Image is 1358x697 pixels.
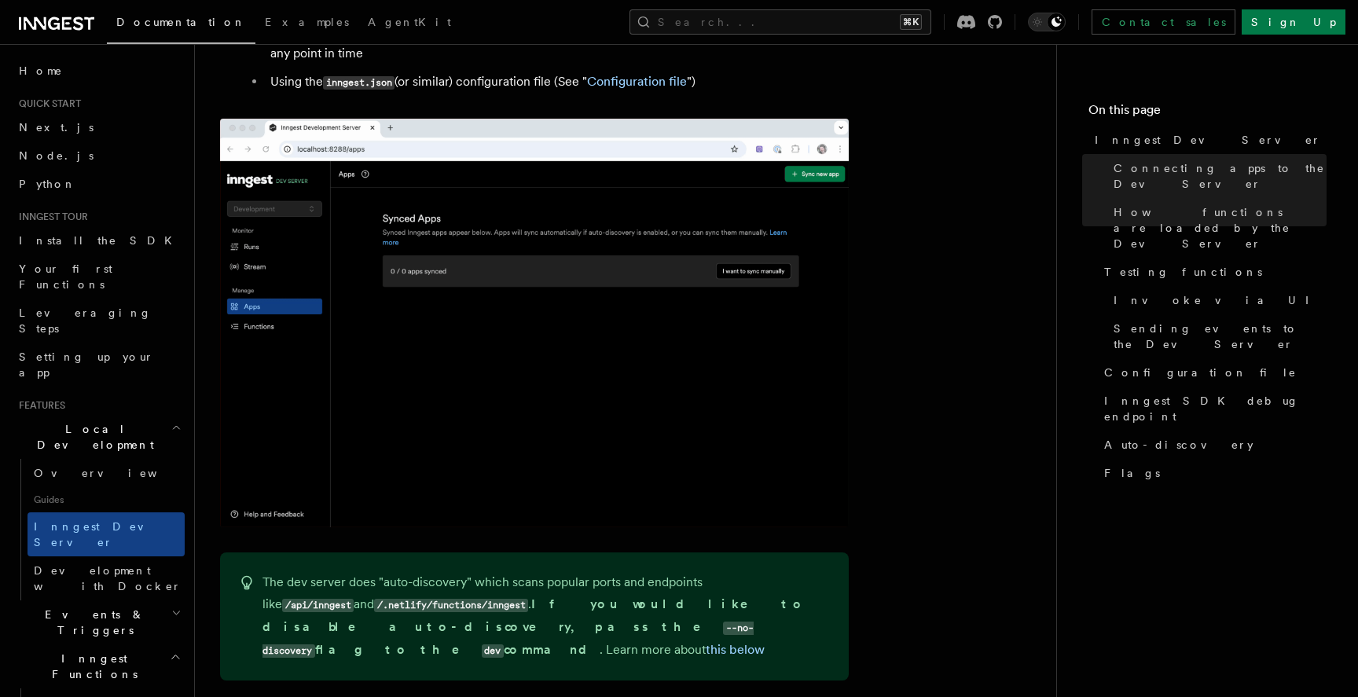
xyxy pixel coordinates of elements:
code: dev [482,644,504,658]
span: Features [13,399,65,412]
span: Configuration file [1104,365,1297,380]
a: Leveraging Steps [13,299,185,343]
button: Events & Triggers [13,600,185,644]
a: Node.js [13,141,185,170]
a: Python [13,170,185,198]
span: Quick start [13,97,81,110]
span: Inngest Dev Server [1095,132,1321,148]
span: Connecting apps to the Dev Server [1114,160,1327,192]
button: Inngest Functions [13,644,185,688]
code: --no-discovery [262,622,754,658]
span: Inngest SDK debug endpoint [1104,393,1327,424]
span: Install the SDK [19,234,182,247]
span: Inngest Dev Server [34,520,168,548]
a: Auto-discovery [1098,431,1327,459]
span: Events & Triggers [13,607,171,638]
span: Inngest Functions [13,651,170,682]
span: Flags [1104,465,1160,481]
a: Examples [255,5,358,42]
span: Home [19,63,63,79]
a: Overview [28,459,185,487]
p: The dev server does "auto-discovery" which scans popular ports and endpoints like and . . Learn m... [262,571,830,662]
a: How functions are loaded by the Dev Server [1107,198,1327,258]
a: AgentKit [358,5,461,42]
a: Inngest Dev Server [28,512,185,556]
span: Invoke via UI [1114,292,1323,308]
code: inngest.json [323,76,395,90]
span: Sending events to the Dev Server [1114,321,1327,352]
span: Development with Docker [34,564,182,592]
span: Node.js [19,149,94,162]
a: Next.js [13,113,185,141]
a: Sending events to the Dev Server [1107,314,1327,358]
a: Configuration file [587,74,687,89]
span: Inngest tour [13,211,88,223]
h4: On this page [1088,101,1327,126]
span: How functions are loaded by the Dev Server [1114,204,1327,251]
a: Install the SDK [13,226,185,255]
span: Leveraging Steps [19,306,152,335]
span: Guides [28,487,185,512]
li: Using the (or similar) configuration file (See " ") [266,71,849,94]
code: /.netlify/functions/inngest [374,599,528,612]
span: AgentKit [368,16,451,28]
span: Auto-discovery [1104,437,1253,453]
div: Local Development [13,459,185,600]
a: Your first Functions [13,255,185,299]
a: this below [706,642,765,657]
button: Search...⌘K [629,9,931,35]
a: Flags [1098,459,1327,487]
code: /api/inngest [282,599,354,612]
img: Dev Server demo manually syncing an app [220,119,849,527]
a: Sign Up [1242,9,1345,35]
a: Documentation [107,5,255,44]
a: Setting up your app [13,343,185,387]
span: Examples [265,16,349,28]
a: Development with Docker [28,556,185,600]
span: Documentation [116,16,246,28]
span: Python [19,178,76,190]
a: Testing functions [1098,258,1327,286]
a: Inngest SDK debug endpoint [1098,387,1327,431]
span: Local Development [13,421,171,453]
a: Inngest Dev Server [1088,126,1327,154]
span: Next.js [19,121,94,134]
span: Overview [34,467,196,479]
a: Connecting apps to the Dev Server [1107,154,1327,198]
a: Configuration file [1098,358,1327,387]
a: Invoke via UI [1107,286,1327,314]
button: Local Development [13,415,185,459]
span: Your first Functions [19,262,112,291]
kbd: ⌘K [900,14,922,30]
a: Contact sales [1092,9,1235,35]
a: Home [13,57,185,85]
button: Toggle dark mode [1028,13,1066,31]
span: Testing functions [1104,264,1262,280]
span: Setting up your app [19,350,154,379]
strong: If you would like to disable auto-discovery, pass the flag to the command [262,596,806,657]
